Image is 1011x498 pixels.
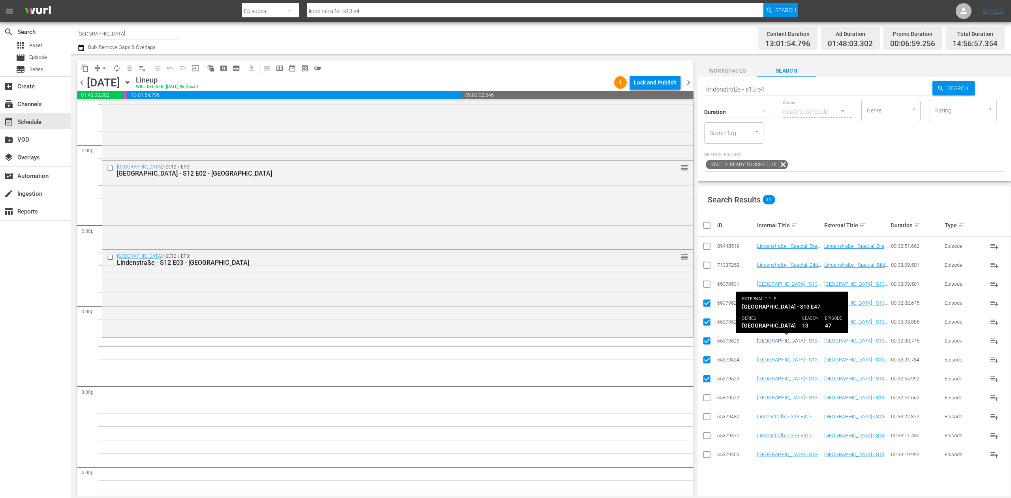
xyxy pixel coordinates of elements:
[945,243,983,249] div: Episode
[945,395,983,401] div: Episode
[757,376,821,393] a: [GEOGRAPHIC_DATA] - S13 E45 - Du hast die [PERSON_NAME]
[757,414,815,425] a: Lindenstraße - S13 E42 - Schwindeln
[945,376,983,382] div: Episode
[77,78,87,88] span: chevron_left
[123,91,127,99] span: 00:06:59.256
[891,432,942,438] div: 00:33:11.436
[987,105,994,113] button: Open
[117,253,162,259] a: [GEOGRAPHIC_DATA]
[945,357,983,363] div: Episode
[634,75,677,90] div: Lock and Publish
[704,152,1005,158] p: Search Filters:
[614,79,627,86] span: 1
[4,99,13,109] span: Channels
[945,281,983,287] div: Episode
[113,64,121,72] span: autorenew_outlined
[4,207,13,216] span: Reports
[891,281,942,287] div: 00:33:09.501
[717,432,755,438] div: 65379475
[824,395,888,406] a: [GEOGRAPHIC_DATA] - S13 E44
[990,355,999,365] span: playlist_add
[717,376,755,382] div: 65379523
[983,8,1003,14] a: Sign Out
[94,64,101,72] span: compress
[859,222,866,229] span: sort
[990,450,999,459] span: playlist_add
[990,336,999,346] span: playlist_add
[763,3,798,17] button: Search
[207,64,215,72] span: auto_awesome_motion_outlined
[717,319,755,325] div: 65379526
[91,62,111,75] span: Remove Gaps & Overlaps
[230,62,242,75] span: Create Series Block
[4,189,13,198] span: Ingestion
[4,117,13,127] span: Schedule
[891,357,942,363] div: 00:33:21.784
[757,432,815,444] a: Lindenstraße - S13 E41 - Trauer und Bosheit
[4,171,13,181] span: Automation
[680,163,688,172] span: reorder
[202,60,217,76] span: Refresh All Search Blocks
[985,388,1004,407] button: playlist_add
[19,2,57,21] img: ans4CAIJ8jUAAAAAAAAAAAAAAAAAAAAAAAAgQb4GAAAAAAAAAAAAAAAAAAAAAAAAJMjXAAAAAAAAAAAAAAAAAAAAAAAAgAT5G...
[79,62,91,75] span: Copy Lineup
[891,451,942,457] div: 00:33:19.992
[891,221,942,230] div: Duration
[985,331,1004,350] button: playlist_add
[990,260,999,270] span: playlist_add
[77,91,123,99] span: 01:48:03.302
[138,64,146,72] span: playlist_remove_outlined
[4,153,13,162] span: Overlays
[985,256,1004,275] button: playlist_add
[314,64,321,72] span: toggle_off
[945,221,983,230] div: Type
[757,281,821,293] a: [GEOGRAPHIC_DATA] - S13 E43 - Abreisen
[828,28,873,39] div: Ad Duration
[136,62,148,75] span: Clear Lineup
[717,243,755,249] div: 89448519
[990,393,999,403] span: playlist_add
[891,243,942,249] div: 00:32:51.662
[765,28,810,39] div: Content Duration
[890,39,935,49] span: 00:06:59.256
[717,338,755,344] div: 65379525
[985,445,1004,464] button: playlist_add
[717,414,755,419] div: 65379482
[891,395,942,401] div: 00:32:51.662
[824,414,888,425] a: [GEOGRAPHIC_DATA] - S13 E42
[717,395,755,401] div: 65379522
[891,319,942,325] div: 00:33:03.886
[29,53,47,61] span: Episode
[824,243,887,255] a: Lindenstraße - Special: Die schrägsten Outfits - Enge
[757,357,821,369] a: [GEOGRAPHIC_DATA] - S13 E46 - Geburtstagswünsche
[127,91,461,99] span: 13:01:54.796
[753,128,761,135] button: Open
[985,350,1004,369] button: playlist_add
[717,222,755,228] div: ID
[301,64,309,72] span: preview_outlined
[299,62,311,75] span: View Backup
[945,338,983,344] div: Episode
[824,376,888,388] a: [GEOGRAPHIC_DATA] - S13 E45
[29,41,42,49] span: Asset
[824,221,889,230] div: External Title
[990,242,999,251] span: playlist_add
[945,262,983,268] div: Episode
[189,62,202,75] span: Update Metadata from Key Asset
[824,338,888,350] a: [GEOGRAPHIC_DATA] - S13 E47
[288,64,296,72] span: date_range_outlined
[757,395,821,406] a: [GEOGRAPHIC_DATA] - S13 E44 - Enge
[824,262,888,274] a: Lindenstraße - Special: Bild der Zeit - Abreisen
[136,84,198,90] div: WILL DELIVER: [DATE] 9a (local)
[945,300,983,306] div: Episode
[985,275,1004,294] button: playlist_add
[258,60,273,76] span: Day Calendar View
[824,281,888,293] a: [GEOGRAPHIC_DATA] - S13 E43
[990,412,999,421] span: playlist_add
[890,28,935,39] div: Promo Duration
[945,414,983,419] div: Episode
[757,221,822,230] div: Internal Title
[945,451,983,457] div: Episode
[891,338,942,344] div: 00:32:30.776
[783,101,852,123] div: Ready to Schedule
